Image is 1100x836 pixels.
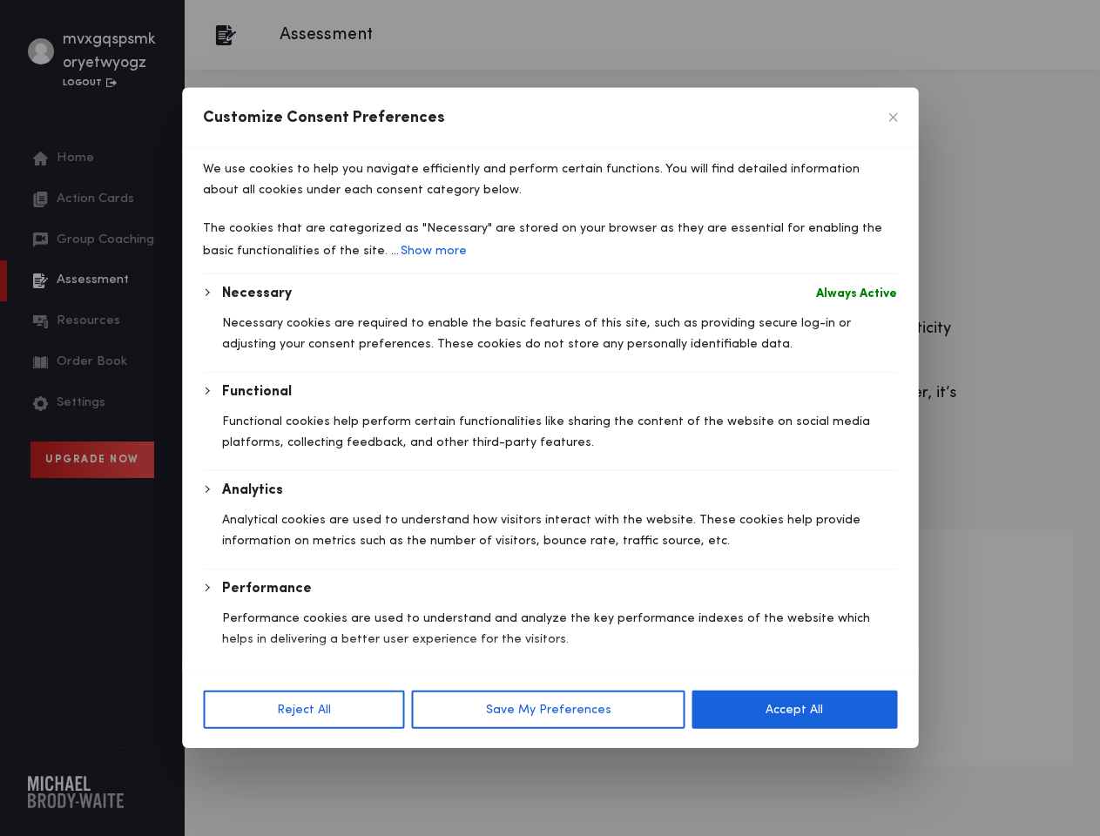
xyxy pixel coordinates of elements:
button: Necessary [222,283,292,304]
button: [cky_preference_close_label] [888,113,897,122]
img: Close [888,113,897,122]
p: The cookies that are categorized as "Necessary" are stored on your browser as they are essential ... [203,218,897,263]
button: Functional [222,381,292,402]
button: Accept All [692,691,897,729]
p: Performance cookies are used to understand and analyze the key performance indexes of the website... [222,608,897,650]
button: Show more [399,239,469,263]
button: Performance [222,578,312,599]
p: Analytical cookies are used to understand how visitors interact with the website. These cookies h... [222,509,897,551]
button: Reject All [203,691,405,729]
button: Analytics [222,480,283,501]
p: We use cookies to help you navigate efficiently and perform certain functions. You will find deta... [203,158,897,200]
p: Functional cookies help perform certain functionalities like sharing the content of the website o... [222,411,897,453]
p: Necessary cookies are required to enable the basic features of this site, such as providing secur... [222,313,897,354]
button: Save My Preferences [412,691,685,729]
span: Always Active [816,283,897,304]
div: Customise Consent Preferences [182,88,918,748]
span: Customize Consent Preferences [203,107,445,128]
